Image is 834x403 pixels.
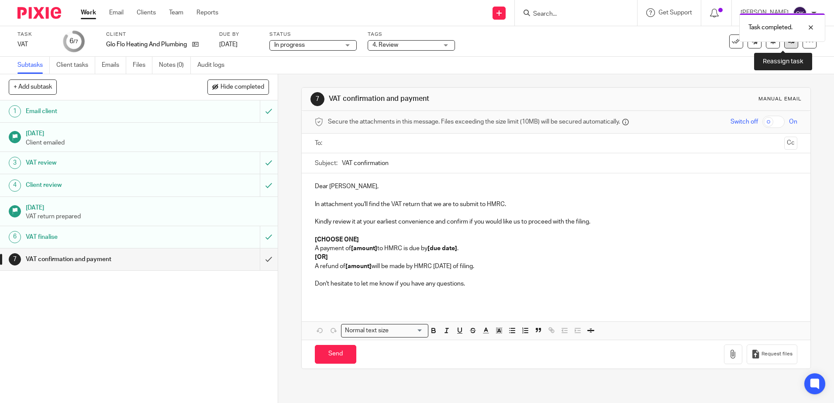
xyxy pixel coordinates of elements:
[17,7,61,19] img: Pixie
[219,31,258,38] label: Due by
[427,245,457,251] strong: [due date]
[392,326,423,335] input: Search for option
[109,8,124,17] a: Email
[26,105,176,118] h1: Email client
[26,212,269,221] p: VAT return prepared
[748,23,793,32] p: Task completed.
[106,40,188,49] p: Glo Flo Heating And Plumbing Ltd
[315,254,328,260] strong: [OR]
[758,96,802,103] div: Manual email
[315,279,797,288] p: Don't hesitate to let me know if you have any questions.
[26,201,269,212] h1: [DATE]
[197,57,231,74] a: Audit logs
[315,217,797,226] p: Kindly review it at your earliest convenience and confirm if you would like us to proceed with th...
[81,8,96,17] a: Work
[219,41,238,48] span: [DATE]
[793,6,807,20] img: svg%3E
[73,39,78,44] small: /7
[315,345,356,364] input: Send
[315,159,338,168] label: Subject:
[207,79,269,94] button: Hide completed
[310,92,324,106] div: 7
[196,8,218,17] a: Reports
[9,179,21,192] div: 4
[315,237,359,243] strong: [CHOOSE ONE]
[17,31,52,38] label: Task
[26,156,176,169] h1: VAT review
[269,31,357,38] label: Status
[9,79,57,94] button: + Add subtask
[26,231,176,244] h1: VAT finalise
[315,244,797,253] p: A payment of to HMRC is due by .
[17,40,52,49] div: VAT
[315,182,797,191] p: Dear [PERSON_NAME],
[106,31,208,38] label: Client
[26,127,269,138] h1: [DATE]
[102,57,126,74] a: Emails
[315,139,324,148] label: To:
[26,179,176,192] h1: Client review
[762,351,793,358] span: Request files
[341,324,428,338] div: Search for option
[784,137,797,150] button: Cc
[731,117,758,126] span: Switch off
[368,31,455,38] label: Tags
[274,42,305,48] span: In progress
[9,105,21,117] div: 1
[9,231,21,243] div: 6
[169,8,183,17] a: Team
[221,84,264,91] span: Hide completed
[789,117,797,126] span: On
[137,8,156,17] a: Clients
[343,326,391,335] span: Normal text size
[315,200,797,209] p: In attachment you'll find the VAT return that we are to submit to HMRC.
[351,245,377,251] strong: [amount]
[159,57,191,74] a: Notes (0)
[9,253,21,265] div: 7
[345,263,372,269] strong: [amount]
[69,36,78,46] div: 6
[17,57,50,74] a: Subtasks
[56,57,95,74] a: Client tasks
[315,262,797,271] p: A refund of will be made by HMRC [DATE] of filing.
[747,344,797,364] button: Request files
[26,253,176,266] h1: VAT confirmation and payment
[26,138,269,147] p: Client emailed
[9,157,21,169] div: 3
[328,117,620,126] span: Secure the attachments in this message. Files exceeding the size limit (10MB) will be secured aut...
[329,94,575,103] h1: VAT confirmation and payment
[372,42,398,48] span: 4. Review
[133,57,152,74] a: Files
